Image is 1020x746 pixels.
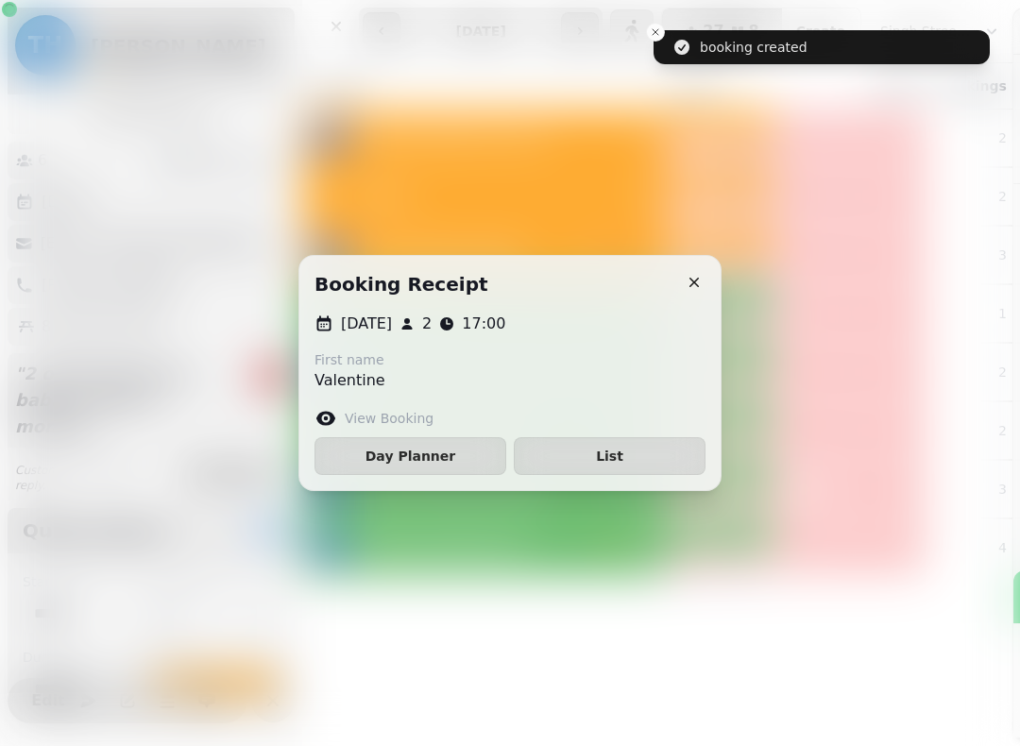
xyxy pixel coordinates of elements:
p: Valentine [314,369,385,392]
p: 2 [422,313,432,335]
span: List [530,449,689,463]
span: Day Planner [331,449,490,463]
label: First name [314,350,385,369]
button: List [514,437,705,475]
button: Day Planner [314,437,506,475]
label: View Booking [345,409,433,428]
h2: Booking receipt [314,271,488,297]
p: 17:00 [462,313,505,335]
p: [DATE] [341,313,392,335]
